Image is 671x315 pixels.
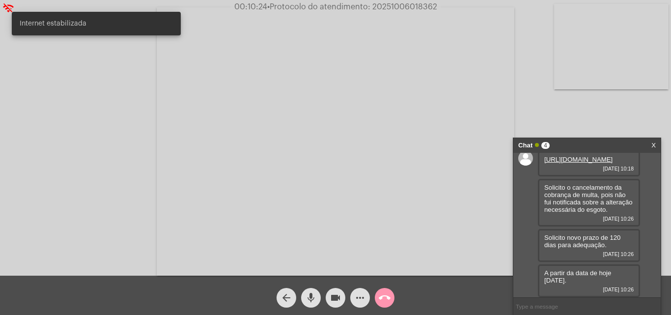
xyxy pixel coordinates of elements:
[330,292,341,304] mat-icon: videocam
[234,3,267,11] span: 00:10:24
[544,166,634,172] span: [DATE] 10:18
[20,19,86,29] span: Internet estabilizada
[354,292,366,304] mat-icon: more_horiz
[379,292,391,304] mat-icon: call_end
[535,143,539,147] span: Online
[544,234,620,249] span: Solicito novo prazo de 120 dias para adequação.
[651,138,656,153] a: X
[267,3,270,11] span: •
[513,298,661,315] input: Type a message
[518,138,532,153] strong: Chat
[544,286,634,292] span: [DATE] 10:26
[544,251,634,257] span: [DATE] 10:26
[280,292,292,304] mat-icon: arrow_back
[544,269,611,284] span: A partir da data de hoje [DATE].
[541,142,550,149] span: 4
[305,292,317,304] mat-icon: mic
[544,216,634,222] span: [DATE] 10:26
[544,184,633,213] span: Solicito o cancelamento da cobrança de multa, pois não fui notificada sobre a alteração necessári...
[267,3,437,11] span: Protocolo do atendimento: 20251006018362
[544,156,613,163] a: [URL][DOMAIN_NAME]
